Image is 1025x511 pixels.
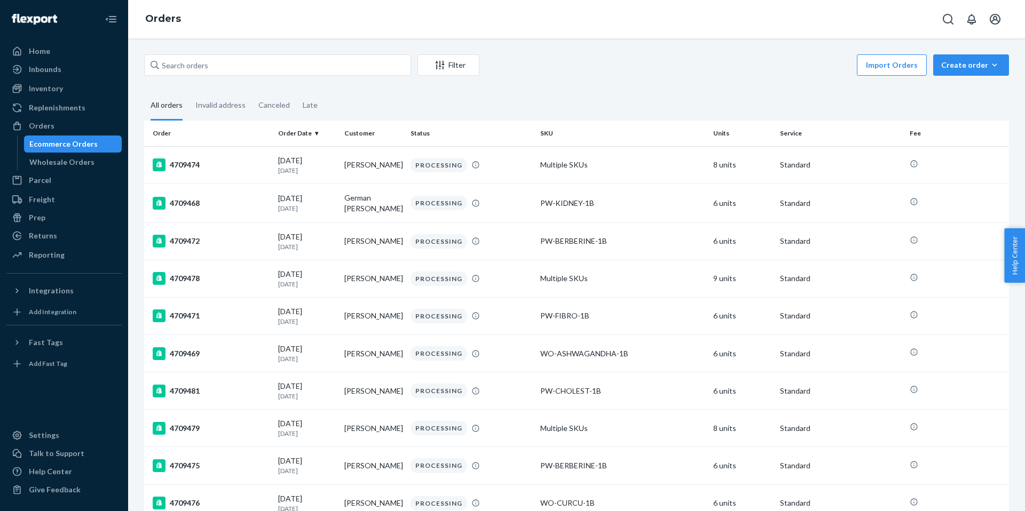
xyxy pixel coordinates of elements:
[6,99,122,116] a: Replenishments
[29,430,59,441] div: Settings
[278,242,336,251] p: [DATE]
[153,158,270,171] div: 4709474
[24,135,122,153] a: Ecommerce Orders
[6,209,122,226] a: Prep
[780,423,901,434] p: Standard
[153,422,270,435] div: 4709479
[29,448,84,459] div: Talk to Support
[340,146,406,183] td: [PERSON_NAME]
[540,498,705,508] div: WO-CURCU-1B
[29,157,94,167] div: Wholesale Orders
[6,355,122,372] a: Add Fast Tag
[29,64,61,75] div: Inbounds
[780,236,901,246] p: Standard
[780,348,901,359] p: Standard
[961,9,982,30] button: Open notifications
[709,297,775,334] td: 6 units
[137,4,190,35] ol: breadcrumbs
[411,158,467,172] div: PROCESSING
[6,246,122,264] a: Reporting
[340,260,406,297] td: [PERSON_NAME]
[6,427,122,444] a: Settings
[153,235,270,247] div: 4709472
[29,466,72,477] div: Help Center
[933,54,1009,76] button: Create order
[153,459,270,472] div: 4709475
[941,60,1001,70] div: Create order
[6,43,122,60] a: Home
[6,445,122,462] a: Talk to Support
[709,260,775,297] td: 9 units
[857,54,927,76] button: Import Orders
[153,497,270,509] div: 4709476
[540,386,705,396] div: PW-CHOLEST-1B
[144,54,411,76] input: Search orders
[709,410,775,447] td: 8 units
[6,80,122,97] a: Inventory
[29,139,98,149] div: Ecommerce Orders
[340,447,406,484] td: [PERSON_NAME]
[1004,228,1025,283] button: Help Center
[278,354,336,363] p: [DATE]
[258,91,290,119] div: Canceled
[540,198,705,209] div: PW-KIDNEY-1B
[418,60,479,70] div: Filter
[780,273,901,284] p: Standard
[144,121,274,146] th: Order
[6,191,122,208] a: Freight
[411,272,467,286] div: PROCESSING
[278,204,336,213] p: [DATE]
[153,197,270,210] div: 4709468
[6,117,122,134] a: Orders
[6,227,122,244] a: Returns
[29,285,74,296] div: Integrations
[29,121,54,131] div: Orders
[153,385,270,397] div: 4709481
[780,460,901,471] p: Standard
[417,54,479,76] button: Filter
[6,463,122,480] a: Help Center
[905,121,1009,146] th: Fee
[145,13,181,25] a: Orders
[780,310,901,321] p: Standard
[24,154,122,171] a: Wholesale Orders
[709,372,775,410] td: 6 units
[153,347,270,360] div: 4709469
[411,496,467,510] div: PROCESSING
[278,280,336,289] p: [DATE]
[340,297,406,334] td: [PERSON_NAME]
[776,121,905,146] th: Service
[195,91,246,119] div: Invalid address
[153,272,270,285] div: 4709478
[540,310,705,321] div: PW-FIBRO-1B
[6,282,122,299] button: Integrations
[540,348,705,359] div: WO-ASHWAGANDHA-1B
[340,222,406,260] td: [PERSON_NAME]
[411,346,467,361] div: PROCESSING
[411,421,467,435] div: PROCESSING
[709,447,775,484] td: 6 units
[278,193,336,213] div: [DATE]
[278,317,336,326] p: [DATE]
[6,172,122,189] a: Parcel
[29,359,67,368] div: Add Fast Tag
[6,61,122,78] a: Inbounds
[29,83,63,94] div: Inventory
[29,194,55,205] div: Freight
[278,418,336,438] div: [DATE]
[344,129,402,138] div: Customer
[29,307,76,316] div: Add Integration
[29,484,81,495] div: Give Feedback
[411,234,467,249] div: PROCESSING
[709,183,775,222] td: 6 units
[406,121,536,146] th: Status
[29,102,85,113] div: Replenishments
[709,146,775,183] td: 8 units
[340,335,406,372] td: [PERSON_NAME]
[6,481,122,498] button: Give Feedback
[536,260,709,297] td: Multiple SKUs
[536,146,709,183] td: Multiple SKUs
[100,9,122,30] button: Close Navigation
[278,429,336,438] p: [DATE]
[12,14,57,25] img: Flexport logo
